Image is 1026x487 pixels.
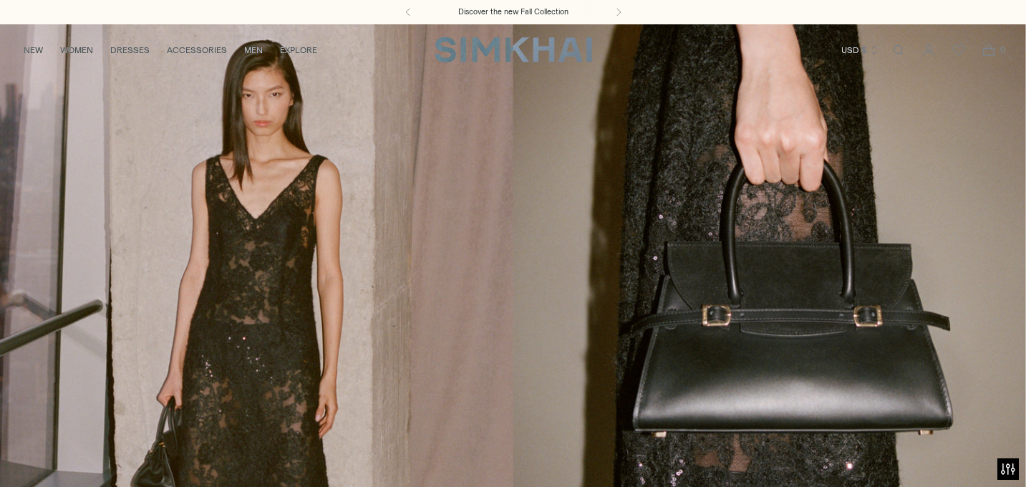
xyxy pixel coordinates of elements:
button: USD $ [841,34,879,66]
a: Wishlist [944,36,973,64]
a: MEN [244,34,263,66]
a: EXPLORE [280,34,317,66]
a: Open cart modal [974,36,1003,64]
a: WOMEN [60,34,93,66]
a: SIMKHAI [435,36,592,64]
a: ACCESSORIES [167,34,227,66]
span: 0 [996,43,1009,56]
a: Discover the new Fall Collection [458,6,568,18]
a: Open search modal [884,36,913,64]
a: DRESSES [110,34,150,66]
a: Go to the account page [914,36,943,64]
a: NEW [24,34,43,66]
